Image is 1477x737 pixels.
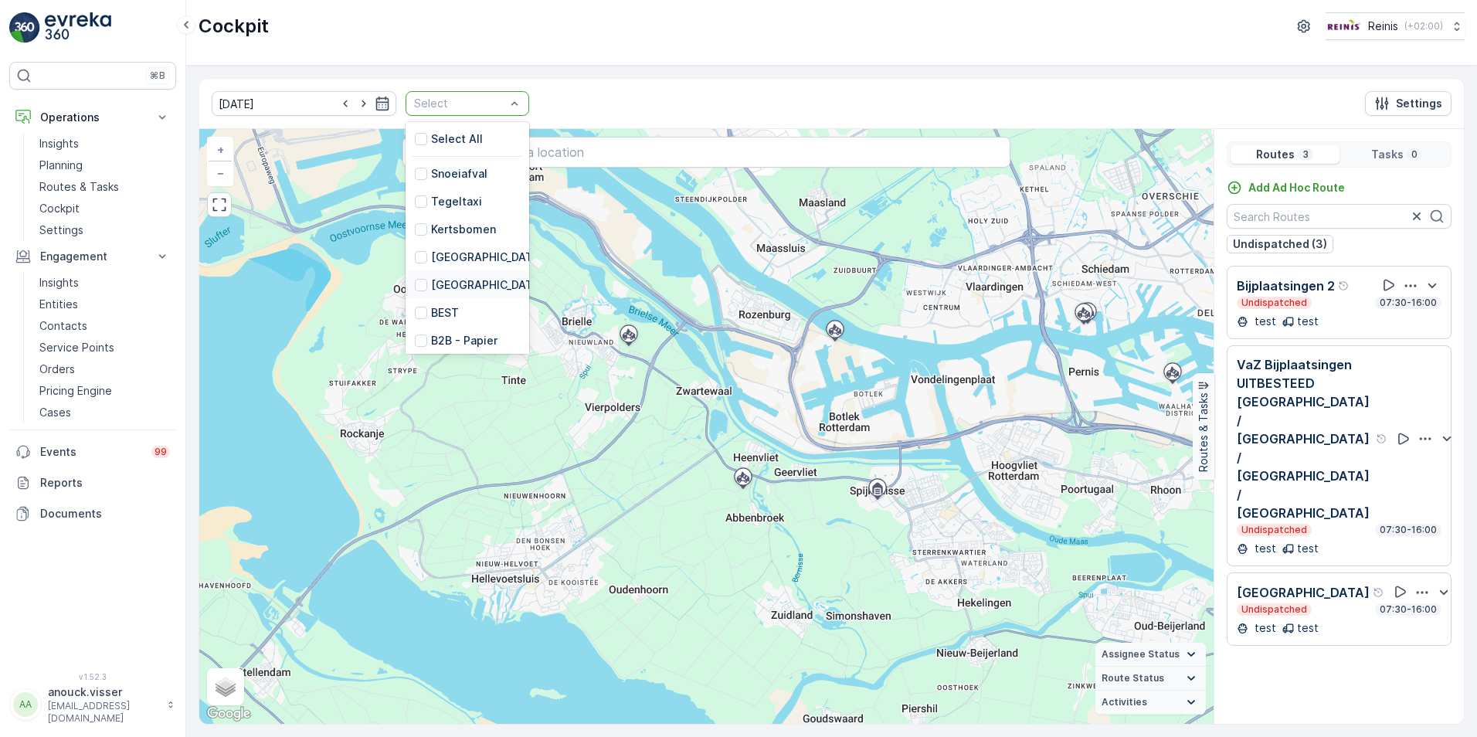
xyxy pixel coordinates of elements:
[39,222,83,238] p: Settings
[1102,672,1164,684] span: Route Status
[150,70,165,82] p: ⌘B
[1376,433,1388,445] div: Help Tooltip Icon
[39,362,75,377] p: Orders
[33,176,176,198] a: Routes & Tasks
[1378,524,1438,536] p: 07:30-16:00
[9,241,176,272] button: Engagement
[39,297,78,312] p: Entities
[431,222,496,237] p: Kertsbomen
[1240,603,1309,616] p: Undispatched
[1326,12,1465,40] button: Reinis(+02:00)
[1365,91,1452,116] button: Settings
[431,333,497,348] p: B2B - Papier
[33,198,176,219] a: Cockpit
[1251,314,1276,329] p: test
[1233,236,1327,252] p: Undispatched (3)
[1371,147,1404,162] p: Tasks
[1297,620,1319,636] p: test
[1338,280,1350,292] div: Help Tooltip Icon
[39,158,83,173] p: Planning
[1256,147,1295,162] p: Routes
[33,155,176,176] a: Planning
[203,704,254,724] img: Google
[1248,180,1345,195] p: Add Ad Hoc Route
[48,684,159,700] p: anouck.visser
[431,131,483,147] p: Select All
[39,201,80,216] p: Cockpit
[154,446,167,458] p: 99
[9,102,176,133] button: Operations
[9,467,176,498] a: Reports
[1240,524,1309,536] p: Undispatched
[1251,620,1276,636] p: test
[39,179,119,195] p: Routes & Tasks
[1404,20,1443,32] p: ( +02:00 )
[40,506,170,521] p: Documents
[39,340,114,355] p: Service Points
[48,700,159,725] p: [EMAIL_ADDRESS][DOMAIN_NAME]
[414,96,505,111] p: Select
[1227,180,1345,195] a: Add Ad Hoc Route
[39,275,79,290] p: Insights
[33,133,176,155] a: Insights
[431,305,459,321] p: BEST
[1227,235,1333,253] button: Undispatched (3)
[1410,148,1419,161] p: 0
[1368,19,1398,34] p: Reinis
[13,692,38,717] div: AA
[9,436,176,467] a: Events99
[39,405,71,420] p: Cases
[33,315,176,337] a: Contacts
[33,380,176,402] a: Pricing Engine
[1251,541,1276,556] p: test
[33,337,176,358] a: Service Points
[40,110,145,125] p: Operations
[203,704,254,724] a: Open this area in Google Maps (opens a new window)
[1237,583,1370,602] p: [GEOGRAPHIC_DATA]
[1297,541,1319,556] p: test
[40,444,142,460] p: Events
[1237,355,1373,522] p: VaZ Bijplaatsingen UITBESTEED [GEOGRAPHIC_DATA] / [GEOGRAPHIC_DATA] / [GEOGRAPHIC_DATA] / [GEOGRA...
[33,219,176,241] a: Settings
[9,498,176,529] a: Documents
[402,137,1011,168] input: Search for tasks or a location
[1373,586,1385,599] div: Help Tooltip Icon
[39,383,112,399] p: Pricing Engine
[209,670,243,704] a: Layers
[33,402,176,423] a: Cases
[1102,648,1180,661] span: Assignee Status
[431,194,482,209] p: Tegeltaxi
[1227,204,1452,229] input: Search Routes
[1095,643,1206,667] summary: Assignee Status
[1326,18,1362,35] img: Reinis-Logo-Vrijstaand_Tekengebied-1-copy2_aBO4n7j.png
[431,277,544,293] p: [GEOGRAPHIC_DATA]
[33,358,176,380] a: Orders
[1396,96,1442,111] p: Settings
[1240,297,1309,309] p: Undispatched
[1378,297,1438,309] p: 07:30-16:00
[9,672,176,681] span: v 1.52.3
[45,12,111,43] img: logo_light-DOdMpM7g.png
[40,475,170,491] p: Reports
[209,161,232,185] a: Zoom Out
[431,250,544,265] p: [GEOGRAPHIC_DATA]
[40,249,145,264] p: Engagement
[431,166,487,182] p: Snoeiafval
[217,166,225,179] span: −
[1095,691,1206,715] summary: Activities
[33,294,176,315] a: Entities
[1301,148,1310,161] p: 3
[33,272,176,294] a: Insights
[209,138,232,161] a: Zoom In
[1196,393,1211,473] p: Routes & Tasks
[212,91,396,116] input: dd/mm/yyyy
[1102,696,1147,708] span: Activities
[217,143,224,156] span: +
[39,136,79,151] p: Insights
[1378,603,1438,616] p: 07:30-16:00
[9,684,176,725] button: AAanouck.visser[EMAIL_ADDRESS][DOMAIN_NAME]
[199,14,269,39] p: Cockpit
[9,12,40,43] img: logo
[1237,277,1335,295] p: Bijplaatsingen 2
[1095,667,1206,691] summary: Route Status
